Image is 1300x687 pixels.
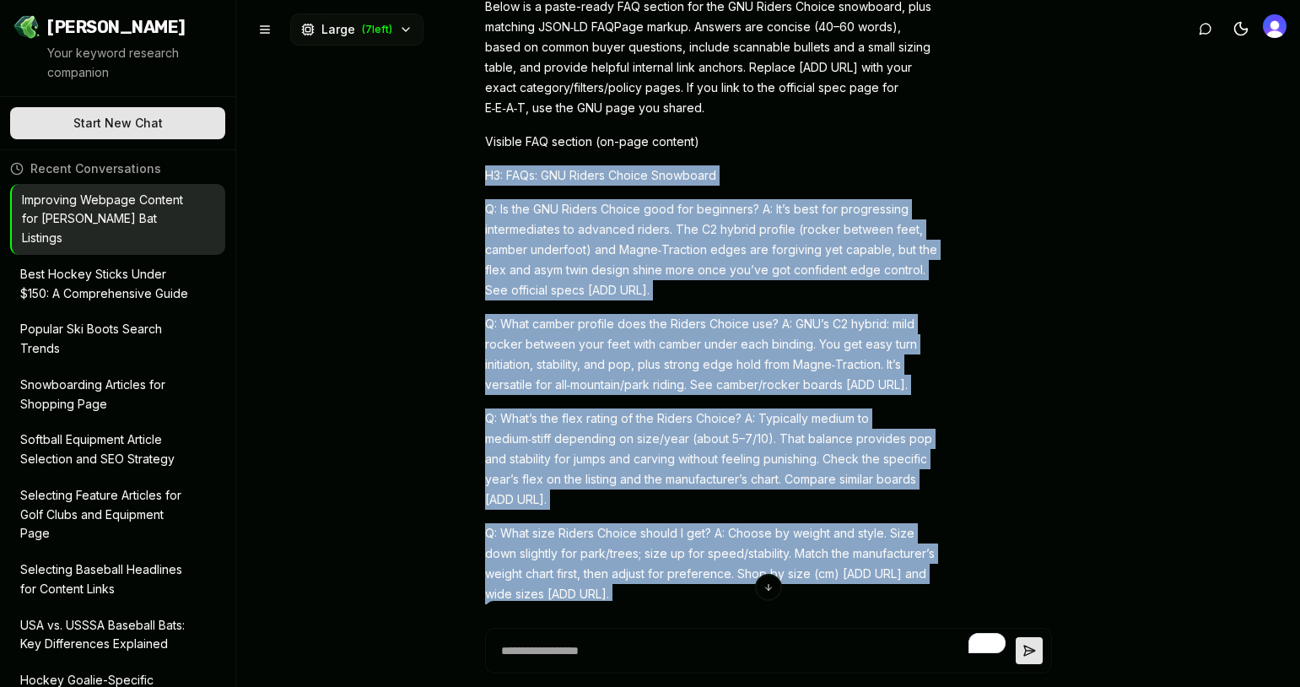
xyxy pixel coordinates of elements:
p: Q: What camber profile does the Riders Choice use? A: GNU’s C2 hybrid: mild rocker between your f... [485,314,939,395]
p: Q: What size Riders Choice should I get? A: Choose by weight and style. Size down slightly for pa... [485,523,939,604]
textarea: To enrich screen reader interactions, please activate Accessibility in Grammarly extension settings [494,629,1016,673]
span: Start New Chat [73,115,163,132]
p: Best Hockey Sticks Under $150: A Comprehensive Guide [20,265,191,304]
button: Popular Ski Boots Search Trends [10,313,225,365]
p: H3: FAQs: GNU Riders Choice Snowboard [485,165,939,186]
button: Snowboarding Articles for Shopping Page [10,369,225,421]
span: Large [321,21,355,38]
p: USA vs. USSSA Baseball Bats: Key Differences Explained [20,616,191,655]
p: Selecting Baseball Headlines for Content Links [20,560,191,599]
button: USA vs. USSSA Baseball Bats: Key Differences Explained [10,609,225,662]
img: Jello SEO Logo [13,14,40,41]
p: Snowboarding Articles for Shopping Page [20,376,191,414]
button: Start New Chat [10,107,225,139]
span: ( 7 left) [362,23,392,36]
img: Lauren Sauser [1263,14,1287,38]
button: Best Hockey Sticks Under $150: A Comprehensive Guide [10,258,225,311]
p: Visible FAQ section (on-page content) [485,132,939,152]
p: Selecting Feature Articles for Golf Clubs and Equipment Page [20,486,191,544]
span: [PERSON_NAME] [47,15,186,39]
button: Selecting Baseball Headlines for Content Links [10,554,225,606]
span: Recent Conversations [30,160,161,177]
button: Softball Equipment Article Selection and SEO Strategy [10,424,225,476]
button: Selecting Feature Articles for Golf Clubs and Equipment Page [10,479,225,550]
p: Popular Ski Boots Search Trends [20,320,191,359]
button: Large(7left) [290,14,423,46]
p: Your keyword research companion [47,44,222,83]
p: Q: Is the GNU Riders Choice good for beginners? A: It’s best for progressing intermediates to adv... [485,199,939,300]
p: Improving Webpage Content for [PERSON_NAME] Bat Listings [22,191,191,248]
p: Q: What’s the flex rating of the Riders Choice? A: Typically medium to medium‑stiff depending on ... [485,408,939,510]
button: Improving Webpage Content for [PERSON_NAME] Bat Listings [12,184,225,255]
button: Open user button [1263,14,1287,38]
p: Softball Equipment Article Selection and SEO Strategy [20,430,191,469]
